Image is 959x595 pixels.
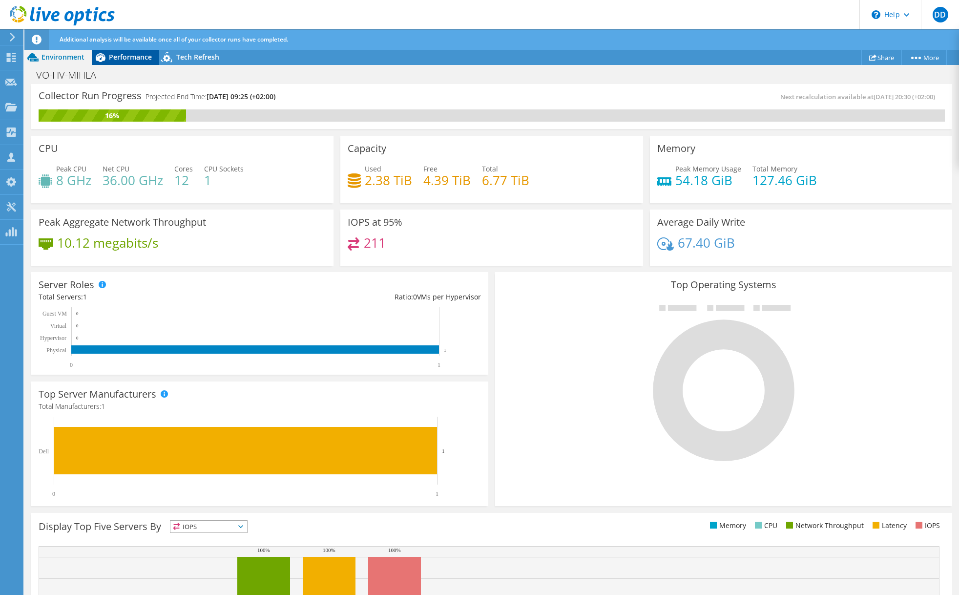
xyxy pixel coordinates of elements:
[364,237,386,248] h4: 211
[40,335,66,341] text: Hypervisor
[870,520,907,531] li: Latency
[50,322,67,329] text: Virtual
[323,547,335,553] text: 100%
[207,92,275,101] span: [DATE] 09:25 (+02:00)
[204,175,244,186] h4: 1
[365,164,381,173] span: Used
[780,92,940,101] span: Next recalculation available at
[39,448,49,455] text: Dell
[52,490,55,497] text: 0
[874,92,935,101] span: [DATE] 20:30 (+02:00)
[482,175,529,186] h4: 6.77 TiB
[39,110,186,121] div: 16%
[444,348,446,353] text: 1
[42,52,84,62] span: Environment
[260,292,481,302] div: Ratio: VMs per Hypervisor
[365,175,412,186] h4: 2.38 TiB
[675,175,741,186] h4: 54.18 GiB
[56,175,91,186] h4: 8 GHz
[348,143,386,154] h3: Capacity
[913,520,940,531] li: IOPS
[257,547,270,553] text: 100%
[413,292,417,301] span: 0
[39,401,481,412] h4: Total Manufacturers:
[176,52,219,62] span: Tech Refresh
[752,164,797,173] span: Total Memory
[103,175,163,186] h4: 36.00 GHz
[861,50,902,65] a: Share
[39,217,206,228] h3: Peak Aggregate Network Throughput
[76,323,79,328] text: 0
[174,164,193,173] span: Cores
[502,279,945,290] h3: Top Operating Systems
[442,448,445,454] text: 1
[76,311,79,316] text: 0
[348,217,402,228] h3: IOPS at 95%
[675,164,741,173] span: Peak Memory Usage
[388,547,401,553] text: 100%
[39,292,260,302] div: Total Servers:
[482,164,498,173] span: Total
[39,279,94,290] h3: Server Roles
[678,237,735,248] h4: 67.40 GiB
[423,175,471,186] h4: 4.39 TiB
[174,175,193,186] h4: 12
[438,361,440,368] text: 1
[204,164,244,173] span: CPU Sockets
[708,520,746,531] li: Memory
[423,164,438,173] span: Free
[57,237,158,248] h4: 10.12 megabits/s
[46,347,66,354] text: Physical
[784,520,864,531] li: Network Throughput
[436,490,438,497] text: 1
[109,52,152,62] span: Performance
[39,389,156,400] h3: Top Server Manufacturers
[42,310,67,317] text: Guest VM
[170,521,247,532] span: IOPS
[39,143,58,154] h3: CPU
[752,520,777,531] li: CPU
[146,91,275,102] h4: Projected End Time:
[56,164,86,173] span: Peak CPU
[872,10,880,19] svg: \n
[101,402,105,411] span: 1
[657,217,745,228] h3: Average Daily Write
[657,143,695,154] h3: Memory
[933,7,948,22] span: DD
[901,50,947,65] a: More
[103,164,129,173] span: Net CPU
[60,35,288,43] span: Additional analysis will be available once all of your collector runs have completed.
[83,292,87,301] span: 1
[32,70,111,81] h1: VO-HV-MIHLA
[76,336,79,340] text: 0
[70,361,73,368] text: 0
[752,175,817,186] h4: 127.46 GiB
